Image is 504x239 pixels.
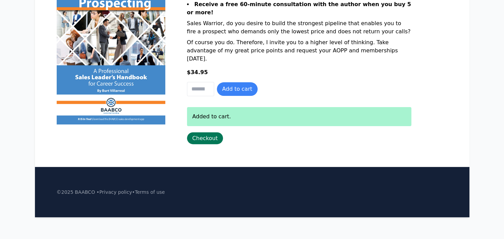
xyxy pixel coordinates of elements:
[187,68,412,82] div: $34.95
[187,19,412,38] p: Sales Warrior, do you desire to build the strongest pipeline that enables you to fire a prospect ...
[187,132,223,144] a: Checkout
[187,38,412,63] p: Of course you do. Therefore, I invite you to a higher level of thinking. Take advantage of my gre...
[135,189,165,195] a: Terms of use
[217,82,258,96] button: Add to cart
[99,189,132,195] a: Privacy policy
[57,189,165,195] p: ©2025 BAABCO • •
[187,1,411,16] strong: Receive a free 60-minute consultation with the author when you buy 5 or more!
[187,107,412,126] div: Added to cart.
